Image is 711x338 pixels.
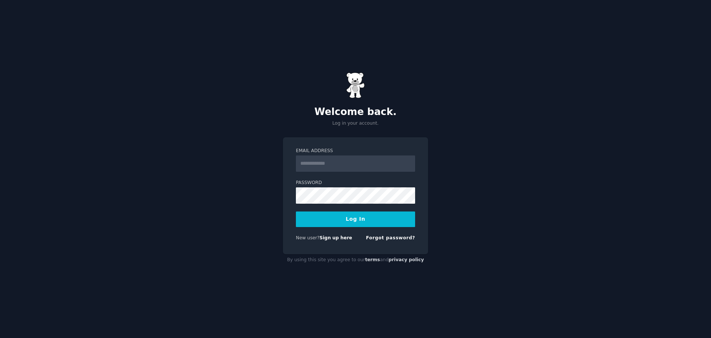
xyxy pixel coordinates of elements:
a: privacy policy [388,257,424,262]
span: New user? [296,235,320,240]
div: By using this site you agree to our and [283,254,428,266]
img: Gummy Bear [346,72,365,98]
a: terms [365,257,380,262]
a: Forgot password? [366,235,415,240]
a: Sign up here [320,235,352,240]
p: Log in your account. [283,120,428,127]
button: Log In [296,211,415,227]
label: Email Address [296,148,415,154]
label: Password [296,180,415,186]
h2: Welcome back. [283,106,428,118]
